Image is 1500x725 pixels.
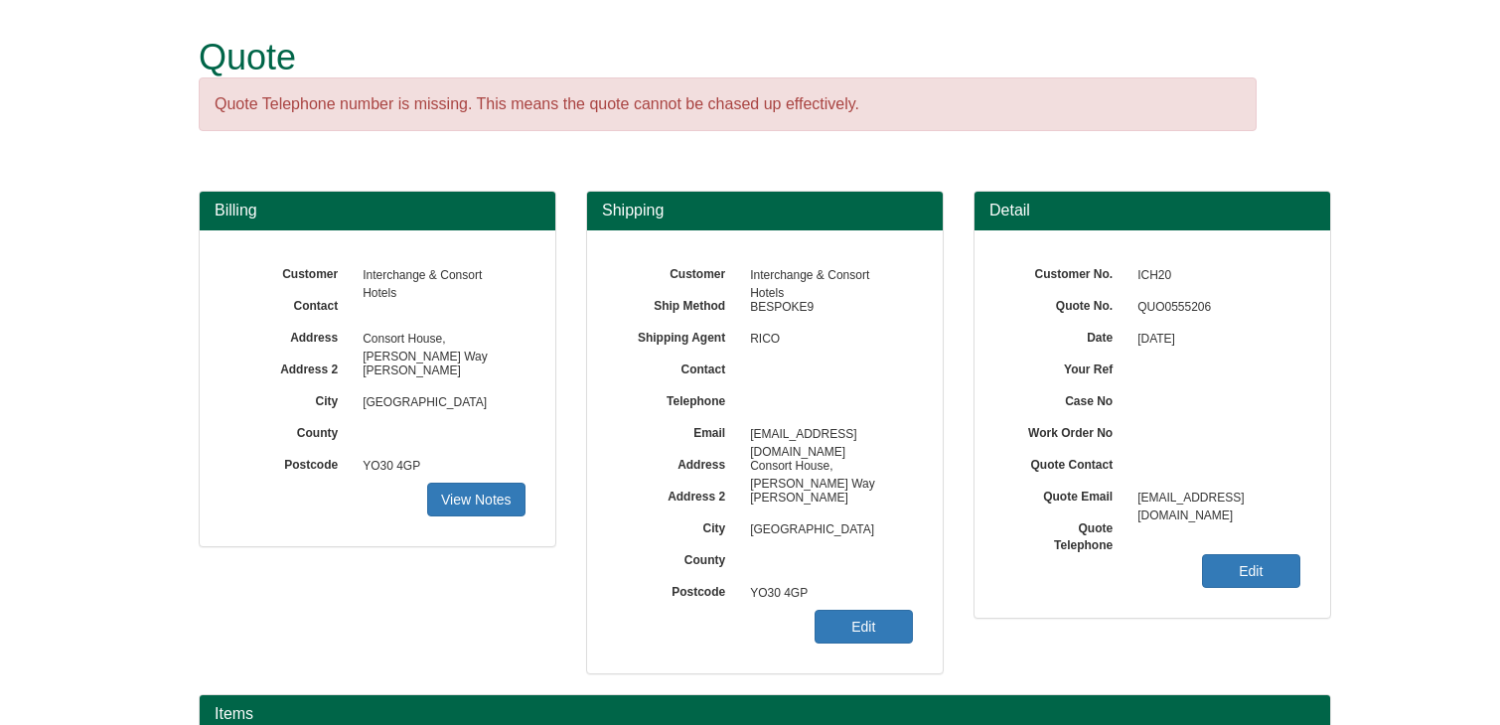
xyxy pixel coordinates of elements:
span: [GEOGRAPHIC_DATA] [740,514,913,546]
span: RICO [740,324,913,356]
h3: Billing [215,202,540,219]
label: Customer [229,260,353,283]
span: Consort House, [PERSON_NAME] Way [353,324,525,356]
label: Address 2 [617,483,740,506]
span: Interchange & Consort Hotels [740,260,913,292]
label: Contact [617,356,740,378]
span: QUO0555206 [1127,292,1300,324]
span: ICH20 [1127,260,1300,292]
label: Email [617,419,740,442]
span: Consort House, [PERSON_NAME] Way [740,451,913,483]
label: Quote Telephone [1004,514,1127,554]
label: Customer No. [1004,260,1127,283]
a: Edit [815,610,913,644]
a: View Notes [427,483,525,516]
label: County [617,546,740,569]
label: Address 2 [229,356,353,378]
label: Date [1004,324,1127,347]
span: [PERSON_NAME] [740,483,913,514]
span: BESPOKE9 [740,292,913,324]
span: YO30 4GP [740,578,913,610]
label: Quote No. [1004,292,1127,315]
label: Telephone [617,387,740,410]
span: [EMAIL_ADDRESS][DOMAIN_NAME] [1127,483,1300,514]
h2: Items [215,705,1315,723]
h3: Shipping [602,202,928,219]
h3: Detail [989,202,1315,219]
a: Edit [1202,554,1300,588]
span: [DATE] [1127,324,1300,356]
label: Quote Contact [1004,451,1127,474]
span: YO30 4GP [353,451,525,483]
span: Interchange & Consort Hotels [353,260,525,292]
span: [PERSON_NAME] [353,356,525,387]
label: Postcode [617,578,740,601]
label: Postcode [229,451,353,474]
label: Work Order No [1004,419,1127,442]
label: Contact [229,292,353,315]
label: City [229,387,353,410]
label: Ship Method [617,292,740,315]
span: [GEOGRAPHIC_DATA] [353,387,525,419]
label: Case No [1004,387,1127,410]
label: County [229,419,353,442]
label: City [617,514,740,537]
label: Quote Email [1004,483,1127,506]
label: Your Ref [1004,356,1127,378]
label: Customer [617,260,740,283]
span: [EMAIL_ADDRESS][DOMAIN_NAME] [740,419,913,451]
label: Address [617,451,740,474]
div: Quote Telephone number is missing. This means the quote cannot be chased up effectively. [199,77,1257,132]
label: Shipping Agent [617,324,740,347]
label: Address [229,324,353,347]
h1: Quote [199,38,1257,77]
